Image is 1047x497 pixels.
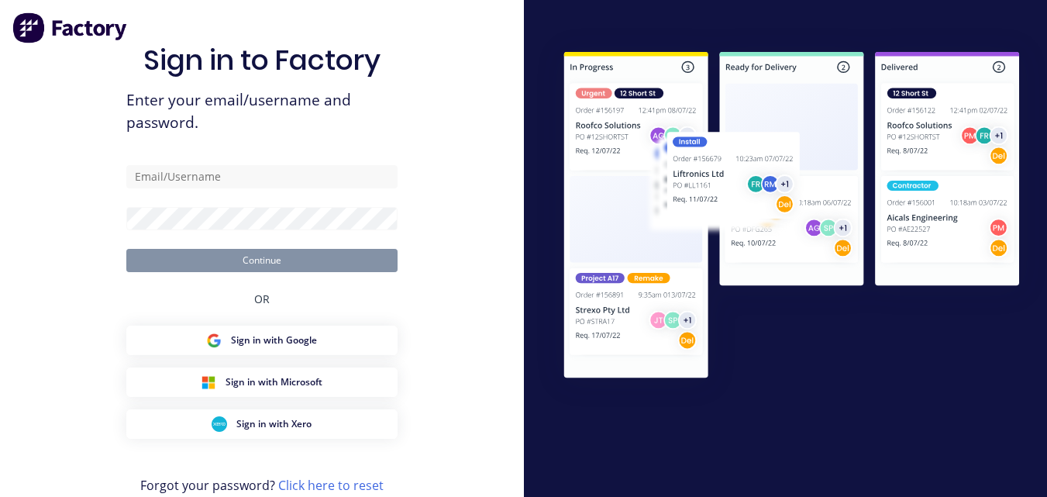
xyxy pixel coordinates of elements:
[212,416,227,432] img: Xero Sign in
[12,12,129,43] img: Factory
[143,43,381,77] h1: Sign in to Factory
[206,333,222,348] img: Google Sign in
[126,326,398,355] button: Google Sign inSign in with Google
[226,375,322,389] span: Sign in with Microsoft
[236,417,312,431] span: Sign in with Xero
[201,374,216,390] img: Microsoft Sign in
[254,272,270,326] div: OR
[231,333,317,347] span: Sign in with Google
[126,368,398,397] button: Microsoft Sign inSign in with Microsoft
[126,409,398,439] button: Xero Sign inSign in with Xero
[140,476,384,495] span: Forgot your password?
[126,165,398,188] input: Email/Username
[126,89,398,134] span: Enter your email/username and password.
[278,477,384,494] a: Click here to reset
[126,249,398,272] button: Continue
